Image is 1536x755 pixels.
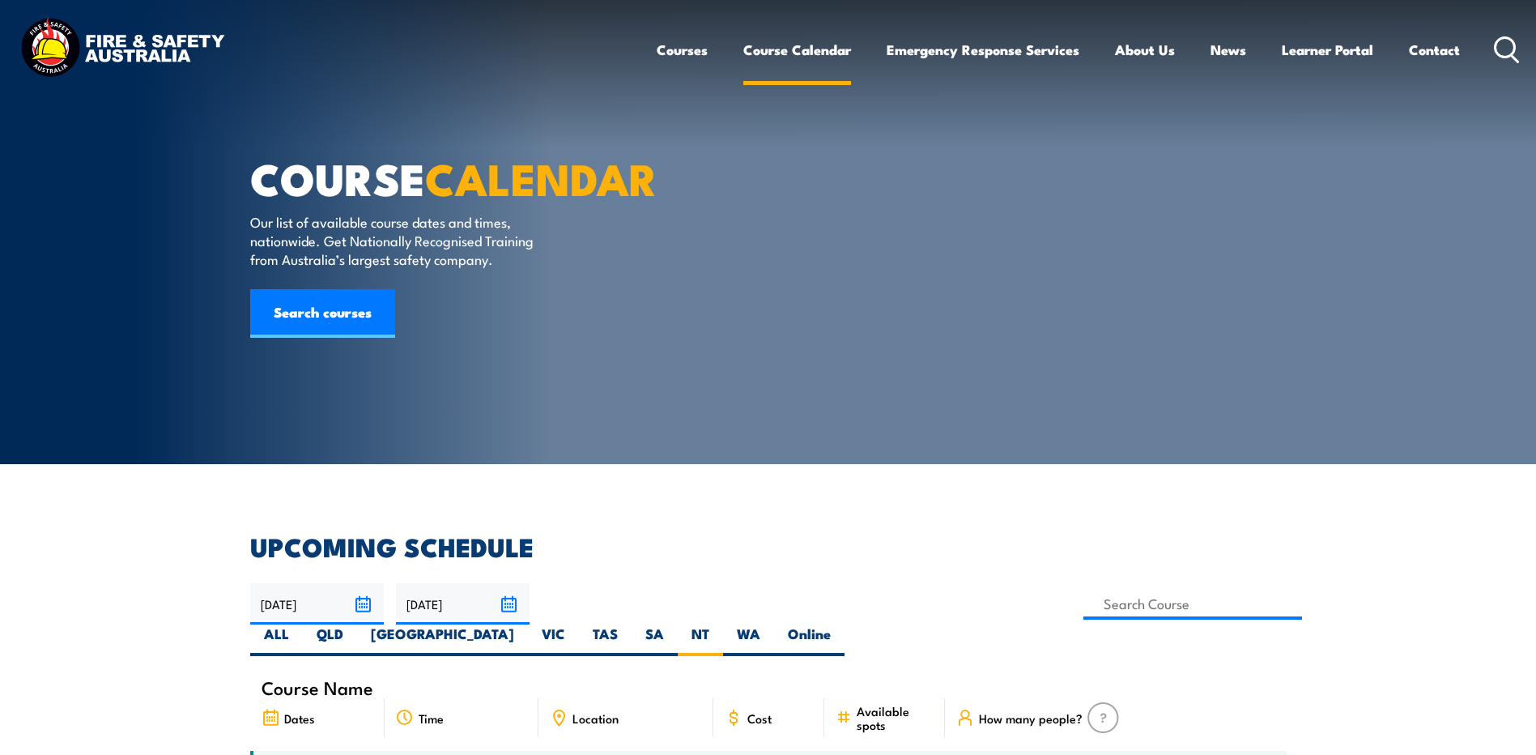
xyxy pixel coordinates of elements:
[774,625,845,656] label: Online
[250,535,1287,557] h2: UPCOMING SCHEDULE
[250,289,395,338] a: Search courses
[678,625,723,656] label: NT
[425,143,657,211] strong: CALENDAR
[579,625,632,656] label: TAS
[572,711,619,725] span: Location
[419,711,444,725] span: Time
[657,28,708,71] a: Courses
[303,625,357,656] label: QLD
[1115,28,1175,71] a: About Us
[857,704,934,732] span: Available spots
[632,625,678,656] label: SA
[1083,588,1303,620] input: Search Course
[979,711,1083,725] span: How many people?
[1409,28,1460,71] a: Contact
[1211,28,1246,71] a: News
[284,711,315,725] span: Dates
[250,159,650,197] h1: COURSE
[396,583,530,625] input: To date
[1282,28,1373,71] a: Learner Portal
[743,28,851,71] a: Course Calendar
[250,625,303,656] label: ALL
[723,625,774,656] label: WA
[528,625,579,656] label: VIC
[747,711,772,725] span: Cost
[357,625,528,656] label: [GEOGRAPHIC_DATA]
[250,212,546,269] p: Our list of available course dates and times, nationwide. Get Nationally Recognised Training from...
[262,680,373,694] span: Course Name
[887,28,1079,71] a: Emergency Response Services
[250,583,384,625] input: From date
